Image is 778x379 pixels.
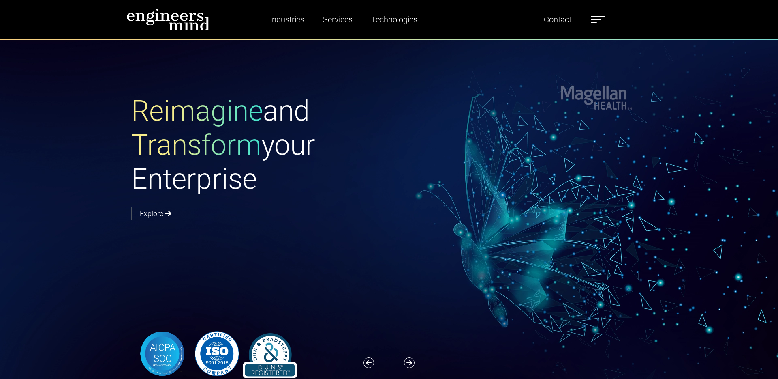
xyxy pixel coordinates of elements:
img: banner-logo [131,329,301,378]
a: Services [320,10,356,29]
h1: and your Enterprise [131,94,389,196]
span: Transform [131,128,261,162]
span: Reimagine [131,94,263,127]
img: logo [126,8,210,31]
a: Industries [267,10,308,29]
a: Technologies [368,10,421,29]
a: Contact [541,10,575,29]
a: Explore [131,207,180,220]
